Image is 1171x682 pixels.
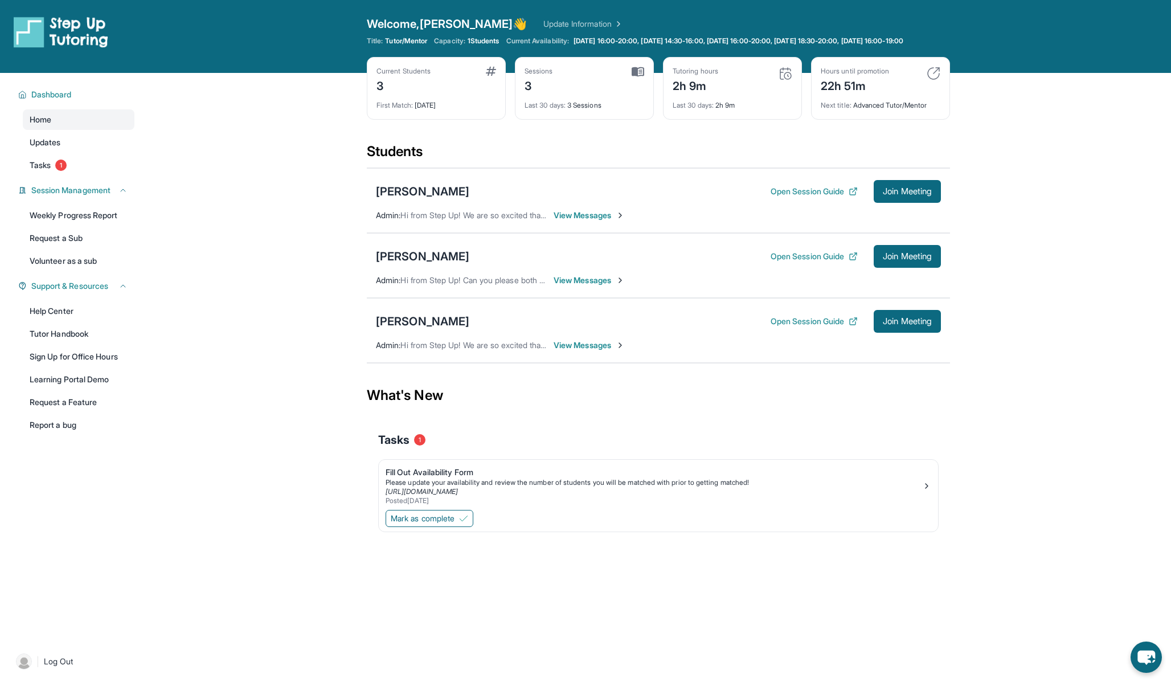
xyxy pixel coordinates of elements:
[673,94,792,110] div: 2h 9m
[571,36,906,46] a: [DATE] 16:00-20:00, [DATE] 14:30-16:00, [DATE] 16:00-20:00, [DATE] 18:30-20:00, [DATE] 16:00-19:00
[883,188,932,195] span: Join Meeting
[673,76,718,94] div: 2h 9m
[27,185,128,196] button: Session Management
[506,36,569,46] span: Current Availability:
[376,76,431,94] div: 3
[386,467,922,478] div: Fill Out Availability Form
[386,496,922,505] div: Posted [DATE]
[379,460,938,508] a: Fill Out Availability FormPlease update your availability and review the number of students you w...
[23,392,134,413] a: Request a Feature
[36,655,39,668] span: |
[376,248,469,264] div: [PERSON_NAME]
[874,310,941,333] button: Join Meeting
[23,301,134,321] a: Help Center
[632,67,644,77] img: card
[14,16,108,48] img: logo
[616,211,625,220] img: Chevron-Right
[1131,642,1162,673] button: chat-button
[376,94,496,110] div: [DATE]
[779,67,792,80] img: card
[525,94,644,110] div: 3 Sessions
[30,137,61,148] span: Updates
[385,36,427,46] span: Tutor/Mentor
[16,654,32,669] img: user-img
[31,280,108,292] span: Support & Resources
[874,180,941,203] button: Join Meeting
[30,160,51,171] span: Tasks
[414,434,425,446] span: 1
[23,228,134,248] a: Request a Sub
[771,251,858,262] button: Open Session Guide
[367,16,527,32] span: Welcome, [PERSON_NAME] 👋
[883,318,932,325] span: Join Meeting
[616,276,625,285] img: Chevron-Right
[367,370,950,420] div: What's New
[27,89,128,100] button: Dashboard
[821,67,889,76] div: Hours until promotion
[376,183,469,199] div: [PERSON_NAME]
[771,316,858,327] button: Open Session Guide
[30,114,51,125] span: Home
[23,346,134,367] a: Sign Up for Office Hours
[376,67,431,76] div: Current Students
[44,656,73,667] span: Log Out
[367,36,383,46] span: Title:
[616,341,625,350] img: Chevron-Right
[378,432,410,448] span: Tasks
[468,36,499,46] span: 1 Students
[55,160,67,171] span: 1
[459,514,468,523] img: Mark as complete
[376,275,400,285] span: Admin :
[376,101,413,109] span: First Match :
[23,251,134,271] a: Volunteer as a sub
[23,109,134,130] a: Home
[11,649,134,674] a: |Log Out
[525,101,566,109] span: Last 30 days :
[554,210,625,221] span: View Messages
[367,142,950,168] div: Students
[821,101,851,109] span: Next title :
[23,369,134,390] a: Learning Portal Demo
[27,280,128,292] button: Support & Resources
[543,18,623,30] a: Update Information
[386,510,473,527] button: Mark as complete
[554,340,625,351] span: View Messages
[376,340,400,350] span: Admin :
[376,313,469,329] div: [PERSON_NAME]
[31,89,72,100] span: Dashboard
[376,210,400,220] span: Admin :
[771,186,858,197] button: Open Session Guide
[673,101,714,109] span: Last 30 days :
[434,36,465,46] span: Capacity:
[23,155,134,175] a: Tasks1
[23,415,134,435] a: Report a bug
[23,324,134,344] a: Tutor Handbook
[31,185,110,196] span: Session Management
[391,513,455,524] span: Mark as complete
[23,205,134,226] a: Weekly Progress Report
[386,487,458,496] a: [URL][DOMAIN_NAME]
[821,76,889,94] div: 22h 51m
[574,36,903,46] span: [DATE] 16:00-20:00, [DATE] 14:30-16:00, [DATE] 16:00-20:00, [DATE] 18:30-20:00, [DATE] 16:00-19:00
[486,67,496,76] img: card
[525,67,553,76] div: Sessions
[612,18,623,30] img: Chevron Right
[821,94,940,110] div: Advanced Tutor/Mentor
[23,132,134,153] a: Updates
[554,275,625,286] span: View Messages
[927,67,940,80] img: card
[673,67,718,76] div: Tutoring hours
[874,245,941,268] button: Join Meeting
[525,76,553,94] div: 3
[386,478,922,487] div: Please update your availability and review the number of students you will be matched with prior ...
[883,253,932,260] span: Join Meeting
